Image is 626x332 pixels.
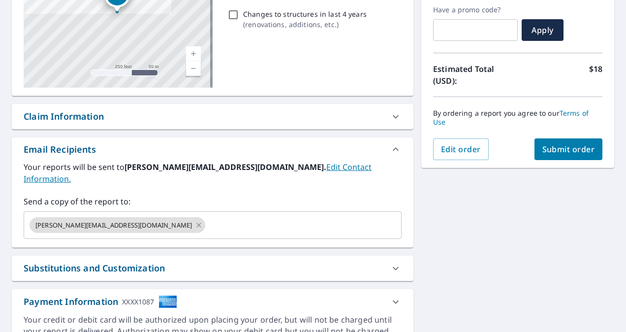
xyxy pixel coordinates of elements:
label: Send a copy of the report to: [24,196,402,207]
div: Claim Information [24,110,104,123]
span: Apply [530,25,556,35]
div: XXXX1087 [122,295,154,308]
div: Payment InformationXXXX1087cardImage [12,289,413,314]
button: Submit order [534,138,603,160]
div: Payment Information [24,295,177,308]
button: Edit order [433,138,489,160]
p: Changes to structures in last 4 years [243,9,367,19]
a: Current Level 17, Zoom Out [186,61,201,76]
div: Email Recipients [12,137,413,161]
p: Estimated Total (USD): [433,63,518,87]
p: ( renovations, additions, etc. ) [243,19,367,30]
label: Have a promo code? [433,5,518,14]
a: Terms of Use [433,108,589,127]
div: Substitutions and Customization [24,262,165,275]
a: Current Level 17, Zoom In [186,46,201,61]
div: Substitutions and Customization [12,256,413,281]
span: [PERSON_NAME][EMAIL_ADDRESS][DOMAIN_NAME] [30,221,198,230]
span: Edit order [441,144,481,155]
div: [PERSON_NAME][EMAIL_ADDRESS][DOMAIN_NAME] [30,217,205,233]
span: Submit order [542,144,595,155]
label: Your reports will be sent to [24,161,402,185]
img: cardImage [158,295,177,308]
button: Apply [522,19,563,41]
div: Claim Information [12,104,413,129]
div: Email Recipients [24,143,96,156]
p: $18 [589,63,602,87]
p: By ordering a report you agree to our [433,109,602,127]
b: [PERSON_NAME][EMAIL_ADDRESS][DOMAIN_NAME]. [125,162,326,172]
